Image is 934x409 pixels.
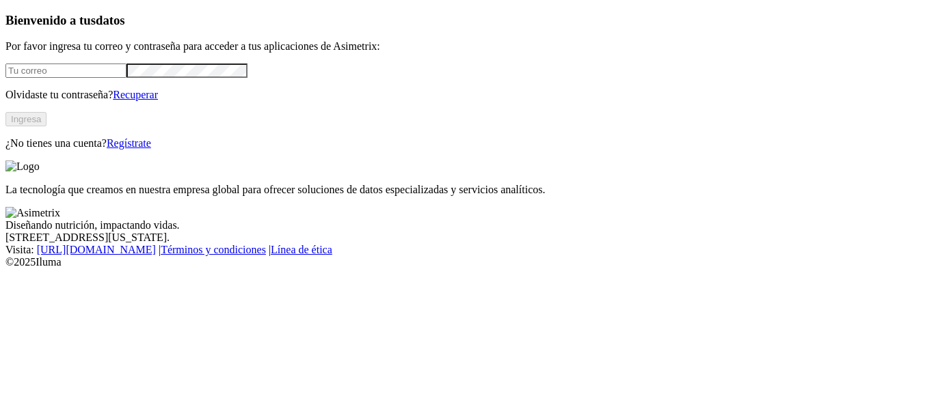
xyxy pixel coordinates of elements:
p: ¿No tienes una cuenta? [5,137,929,150]
p: Por favor ingresa tu correo y contraseña para acceder a tus aplicaciones de Asimetrix: [5,40,929,53]
div: Diseñando nutrición, impactando vidas. [5,219,929,231]
img: Asimetrix [5,207,60,219]
a: Línea de ética [271,244,332,255]
h3: Bienvenido a tus [5,13,929,28]
span: datos [96,13,125,27]
p: La tecnología que creamos en nuestra empresa global para ofrecer soluciones de datos especializad... [5,184,929,196]
button: Ingresa [5,112,46,126]
input: Tu correo [5,64,126,78]
img: Logo [5,160,40,173]
a: Términos y condiciones [161,244,266,255]
div: © 2025 Iluma [5,256,929,268]
a: [URL][DOMAIN_NAME] [37,244,156,255]
a: Regístrate [107,137,151,149]
div: Visita : | | [5,244,929,256]
a: Recuperar [113,89,158,100]
p: Olvidaste tu contraseña? [5,89,929,101]
div: [STREET_ADDRESS][US_STATE]. [5,231,929,244]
